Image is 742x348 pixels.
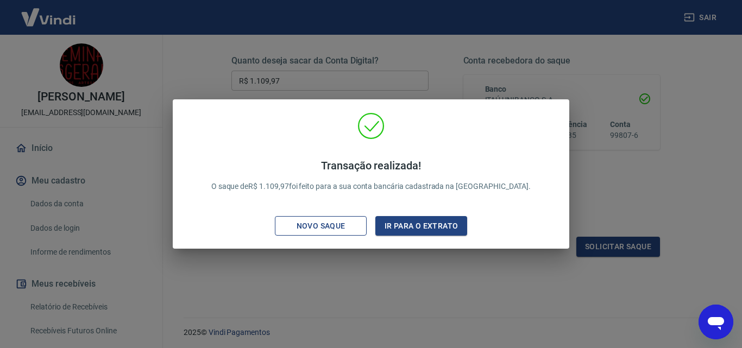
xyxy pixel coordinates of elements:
[211,159,531,192] p: O saque de R$ 1.109,97 foi feito para a sua conta bancária cadastrada na [GEOGRAPHIC_DATA].
[699,305,733,339] iframe: Botão para abrir a janela de mensagens
[375,216,467,236] button: Ir para o extrato
[211,159,531,172] h4: Transação realizada!
[284,219,359,233] div: Novo saque
[275,216,367,236] button: Novo saque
